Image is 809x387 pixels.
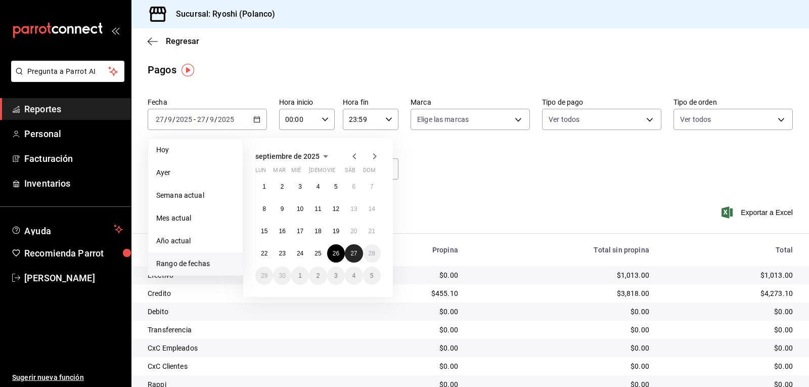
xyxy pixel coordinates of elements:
abbr: viernes [327,167,335,178]
abbr: jueves [309,167,369,178]
button: 15 de septiembre de 2025 [255,222,273,240]
div: $0.00 [474,343,649,353]
abbr: 26 de septiembre de 2025 [333,250,339,257]
button: 1 de octubre de 2025 [291,267,309,285]
abbr: 16 de septiembre de 2025 [279,228,285,235]
button: 24 de septiembre de 2025 [291,244,309,263]
span: septiembre de 2025 [255,152,320,160]
input: ---- [217,115,235,123]
span: Rango de fechas [156,259,235,269]
span: Regresar [166,36,199,46]
button: 3 de septiembre de 2025 [291,178,309,196]
span: Recomienda Parrot [24,246,123,260]
button: Exportar a Excel [724,206,793,219]
div: $3,818.00 [474,288,649,298]
abbr: 20 de septiembre de 2025 [350,228,357,235]
button: 5 de octubre de 2025 [363,267,381,285]
span: Inventarios [24,177,123,190]
abbr: 10 de septiembre de 2025 [297,205,303,212]
label: Marca [411,99,530,106]
button: 7 de septiembre de 2025 [363,178,381,196]
abbr: 22 de septiembre de 2025 [261,250,267,257]
abbr: 7 de septiembre de 2025 [370,183,374,190]
abbr: lunes [255,167,266,178]
abbr: 29 de septiembre de 2025 [261,272,267,279]
div: $0.00 [359,361,458,371]
div: $4,273.10 [665,288,793,298]
div: $0.00 [474,361,649,371]
div: $0.00 [359,343,458,353]
div: $0.00 [665,343,793,353]
abbr: domingo [363,167,376,178]
div: $0.00 [474,307,649,317]
div: CxC Clientes [148,361,343,371]
abbr: 1 de septiembre de 2025 [262,183,266,190]
button: 5 de septiembre de 2025 [327,178,345,196]
input: -- [197,115,206,123]
abbr: miércoles [291,167,301,178]
abbr: 27 de septiembre de 2025 [350,250,357,257]
button: 18 de septiembre de 2025 [309,222,327,240]
button: 8 de septiembre de 2025 [255,200,273,218]
span: [PERSON_NAME] [24,271,123,285]
div: $1,013.00 [474,270,649,280]
abbr: sábado [345,167,355,178]
label: Tipo de orden [673,99,793,106]
label: Hora inicio [279,99,335,106]
span: Elige las marcas [417,114,469,124]
span: Ayuda [24,223,110,235]
abbr: 4 de septiembre de 2025 [317,183,320,190]
button: 19 de septiembre de 2025 [327,222,345,240]
button: 4 de septiembre de 2025 [309,178,327,196]
span: Reportes [24,102,123,116]
span: / [214,115,217,123]
div: $0.00 [665,361,793,371]
button: 27 de septiembre de 2025 [345,244,363,263]
div: $0.00 [665,307,793,317]
h3: Sucursal: Ryoshi (Polanco) [168,8,275,20]
abbr: 18 de septiembre de 2025 [314,228,321,235]
div: $1,013.00 [665,270,793,280]
abbr: 5 de octubre de 2025 [370,272,374,279]
button: septiembre de 2025 [255,150,332,162]
button: 2 de octubre de 2025 [309,267,327,285]
a: Pregunta a Parrot AI [7,73,124,84]
span: Semana actual [156,190,235,201]
abbr: 15 de septiembre de 2025 [261,228,267,235]
button: Regresar [148,36,199,46]
div: Pagos [148,62,176,77]
span: Pregunta a Parrot AI [27,66,109,77]
abbr: 24 de septiembre de 2025 [297,250,303,257]
div: $0.00 [474,325,649,335]
span: Facturación [24,152,123,165]
button: 10 de septiembre de 2025 [291,200,309,218]
button: 22 de septiembre de 2025 [255,244,273,263]
abbr: 19 de septiembre de 2025 [333,228,339,235]
abbr: 11 de septiembre de 2025 [314,205,321,212]
button: 25 de septiembre de 2025 [309,244,327,263]
button: 26 de septiembre de 2025 [327,244,345,263]
abbr: 3 de septiembre de 2025 [298,183,302,190]
span: Ver todos [680,114,711,124]
button: 13 de septiembre de 2025 [345,200,363,218]
div: Debito [148,307,343,317]
abbr: 23 de septiembre de 2025 [279,250,285,257]
button: 20 de septiembre de 2025 [345,222,363,240]
button: 6 de septiembre de 2025 [345,178,363,196]
button: 17 de septiembre de 2025 [291,222,309,240]
span: Personal [24,127,123,141]
button: Pregunta a Parrot AI [11,61,124,82]
label: Hora fin [343,99,398,106]
abbr: 17 de septiembre de 2025 [297,228,303,235]
abbr: martes [273,167,285,178]
abbr: 9 de septiembre de 2025 [281,205,284,212]
button: 28 de septiembre de 2025 [363,244,381,263]
button: 1 de septiembre de 2025 [255,178,273,196]
div: $0.00 [359,325,458,335]
button: 16 de septiembre de 2025 [273,222,291,240]
div: $0.00 [665,325,793,335]
div: Total sin propina [474,246,649,254]
abbr: 12 de septiembre de 2025 [333,205,339,212]
span: Año actual [156,236,235,246]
